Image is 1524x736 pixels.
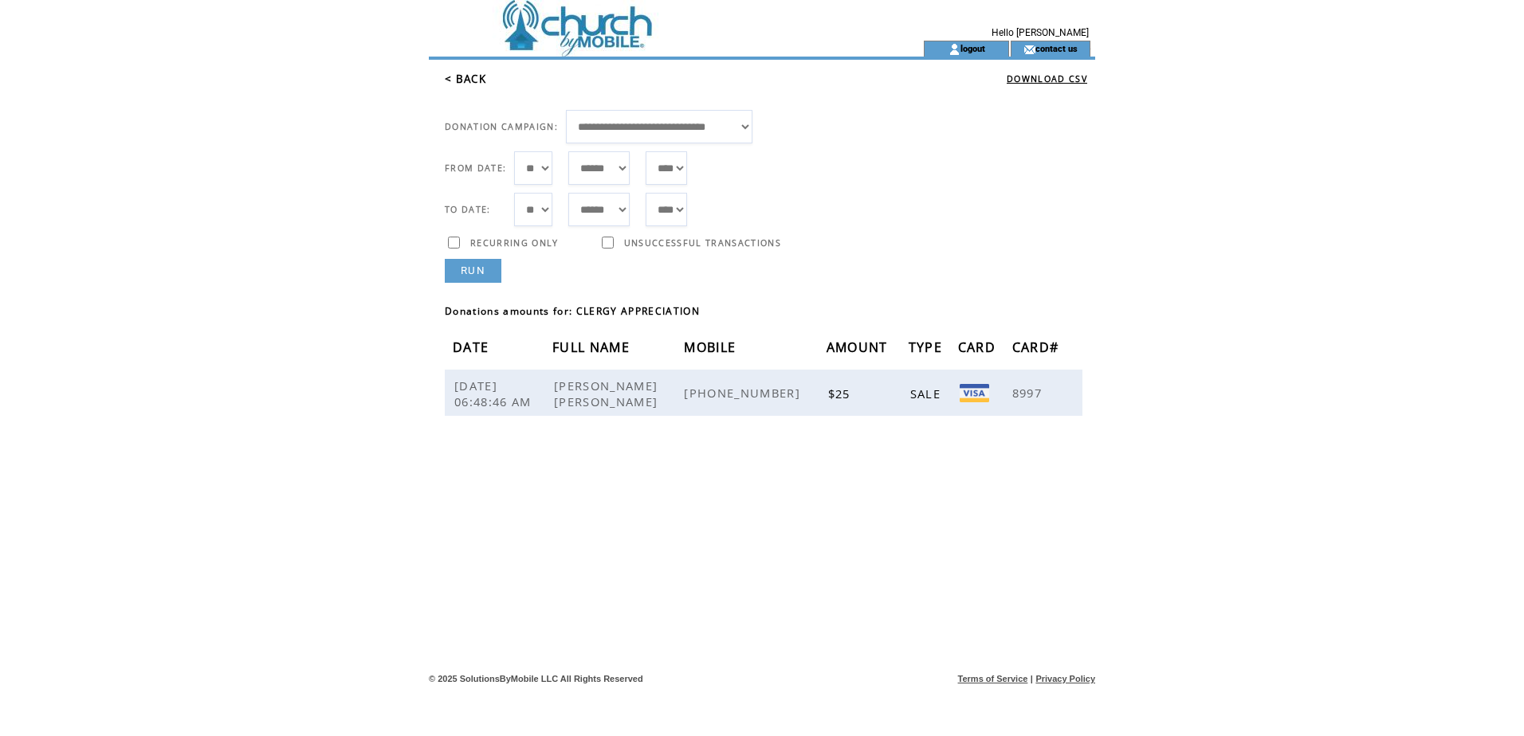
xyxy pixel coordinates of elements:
span: DONATION CAMPAIGN: [445,121,558,132]
span: RECURRING ONLY [470,237,559,249]
span: DATE [453,335,493,364]
a: AMOUNT [827,342,892,351]
span: AMOUNT [827,335,892,364]
span: [DATE] 06:48:46 AM [454,378,536,409]
span: Donations amounts for: CLERGY APPRECIATION [445,304,700,318]
span: UNSUCCESSFUL TRANSACTIONS [624,237,781,249]
a: logout [960,43,985,53]
span: CARD [958,335,1000,364]
a: Terms of Service [958,674,1028,683]
img: contact_us_icon.gif [1023,43,1035,56]
span: $25 [828,386,854,401]
span: [PHONE_NUMBER] [684,385,804,401]
span: SALE [910,386,945,401]
a: RUN [445,259,501,283]
span: | [1031,674,1033,683]
span: TYPE [909,335,946,364]
a: FULL NAME [552,342,634,351]
a: CARD [958,342,1000,351]
a: MOBILE [684,342,740,351]
span: Hello [PERSON_NAME] [992,27,1089,38]
span: TO DATE: [445,204,491,215]
img: account_icon.gif [949,43,960,56]
a: contact us [1035,43,1078,53]
a: TYPE [909,342,946,351]
a: < BACK [445,72,486,86]
span: 8997 [1012,385,1046,401]
span: FROM DATE: [445,162,506,174]
span: CARD# [1012,335,1063,364]
span: MOBILE [684,335,740,364]
a: CARD# [1012,342,1063,351]
span: © 2025 SolutionsByMobile LLC All Rights Reserved [429,674,643,683]
a: DATE [453,342,493,351]
span: FULL NAME [552,335,634,364]
img: Visa [960,384,989,402]
a: Privacy Policy [1035,674,1095,683]
a: DOWNLOAD CSV [1007,73,1087,84]
span: [PERSON_NAME] [PERSON_NAME] [554,378,662,409]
